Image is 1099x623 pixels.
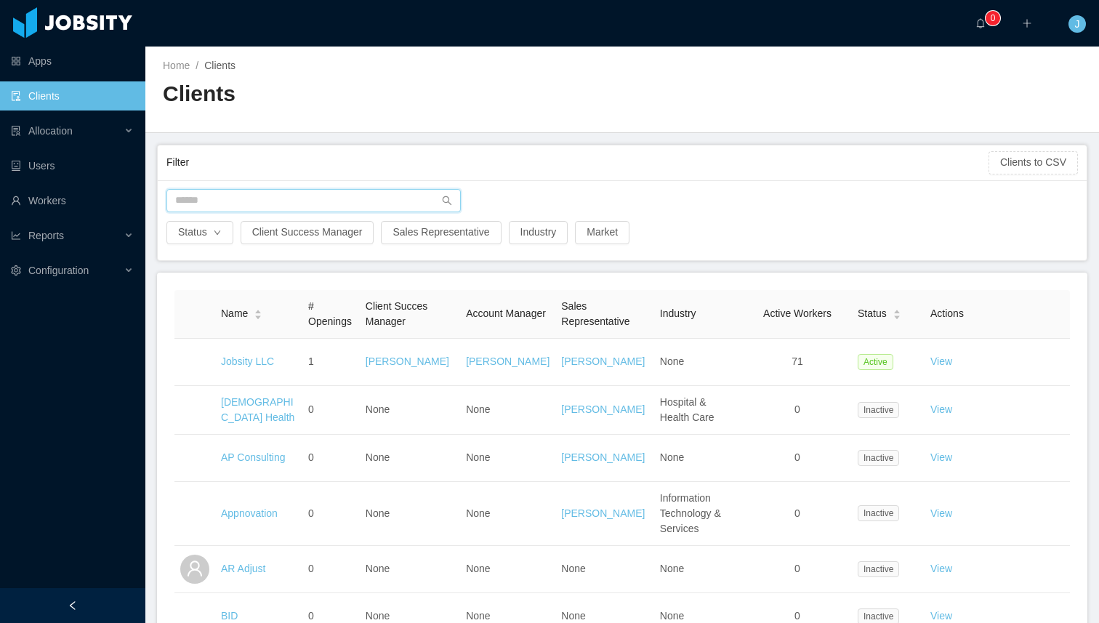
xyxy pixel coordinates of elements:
div: Sort [893,308,901,318]
a: View [930,563,952,574]
span: Sales Representative [561,300,629,327]
span: Reports [28,230,64,241]
a: [PERSON_NAME] [366,355,449,367]
span: None [466,403,490,415]
a: icon: robotUsers [11,151,134,180]
td: 0 [302,482,360,546]
span: None [660,451,684,463]
sup: 0 [986,11,1000,25]
span: None [466,451,490,463]
span: Account Manager [466,308,546,319]
span: None [366,451,390,463]
i: icon: user [186,560,204,577]
i: icon: solution [11,126,21,136]
span: Client Succes Manager [366,300,428,327]
a: [PERSON_NAME] [561,355,645,367]
h2: Clients [163,79,622,109]
span: None [366,610,390,622]
div: Sort [254,308,262,318]
div: Filter [166,149,989,176]
span: None [561,610,585,622]
td: 0 [743,386,852,435]
i: icon: line-chart [11,230,21,241]
a: View [930,610,952,622]
td: 0 [743,482,852,546]
a: Jobsity LLC [221,355,274,367]
button: Sales Representative [381,221,501,244]
span: None [466,610,490,622]
a: View [930,451,952,463]
span: None [366,403,390,415]
span: None [366,507,390,519]
td: 0 [302,386,360,435]
button: Statusicon: down [166,221,233,244]
a: BID [221,610,238,622]
span: Inactive [858,450,899,466]
a: View [930,355,952,367]
a: Appnovation [221,507,278,519]
span: None [466,507,490,519]
a: icon: auditClients [11,81,134,110]
span: Actions [930,308,964,319]
span: Information Technology & Services [660,492,721,534]
img: 6a8e90c0-fa44-11e7-aaa7-9da49113f530_5a5d50e77f870-400w.png [180,395,209,425]
span: None [466,563,490,574]
span: None [561,563,585,574]
span: None [660,563,684,574]
a: [PERSON_NAME] [561,451,645,463]
a: icon: userWorkers [11,186,134,215]
span: J [1075,15,1080,33]
span: Inactive [858,402,899,418]
span: Active [858,354,893,370]
span: Status [858,306,887,321]
span: Clients [204,60,235,71]
span: # Openings [308,300,352,327]
td: 0 [743,435,852,482]
i: icon: bell [975,18,986,28]
button: Market [575,221,629,244]
a: [PERSON_NAME] [466,355,549,367]
a: [PERSON_NAME] [561,507,645,519]
a: [DEMOGRAPHIC_DATA] Health [221,396,294,423]
span: 1 [308,355,314,367]
img: 6a95fc60-fa44-11e7-a61b-55864beb7c96_5a5d513336692-400w.png [180,443,209,473]
span: Inactive [858,561,899,577]
a: AR Adjust [221,563,265,574]
span: Active Workers [763,308,832,319]
i: icon: setting [11,265,21,276]
span: Inactive [858,505,899,521]
span: Name [221,306,248,321]
a: View [930,507,952,519]
i: icon: caret-up [254,308,262,313]
i: icon: caret-down [254,313,262,318]
span: Industry [660,308,696,319]
a: View [930,403,952,415]
a: Home [163,60,190,71]
i: icon: caret-down [893,313,901,318]
td: 0 [302,546,360,593]
span: Allocation [28,125,73,137]
td: 0 [743,546,852,593]
span: None [660,355,684,367]
i: icon: caret-up [893,308,901,313]
a: [PERSON_NAME] [561,403,645,415]
a: icon: appstoreApps [11,47,134,76]
td: 71 [743,339,852,386]
span: None [366,563,390,574]
button: Clients to CSV [989,151,1078,174]
button: Industry [509,221,568,244]
i: icon: search [442,196,452,206]
img: 6a96eda0-fa44-11e7-9f69-c143066b1c39_5a5d5161a4f93-400w.png [180,499,209,528]
span: Configuration [28,265,89,276]
span: Hospital & Health Care [660,396,714,423]
td: 0 [302,435,360,482]
i: icon: plus [1022,18,1032,28]
span: None [660,610,684,622]
img: dc41d540-fa30-11e7-b498-73b80f01daf1_657caab8ac997-400w.png [180,347,209,377]
a: AP Consulting [221,451,285,463]
span: / [196,60,198,71]
button: Client Success Manager [241,221,374,244]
